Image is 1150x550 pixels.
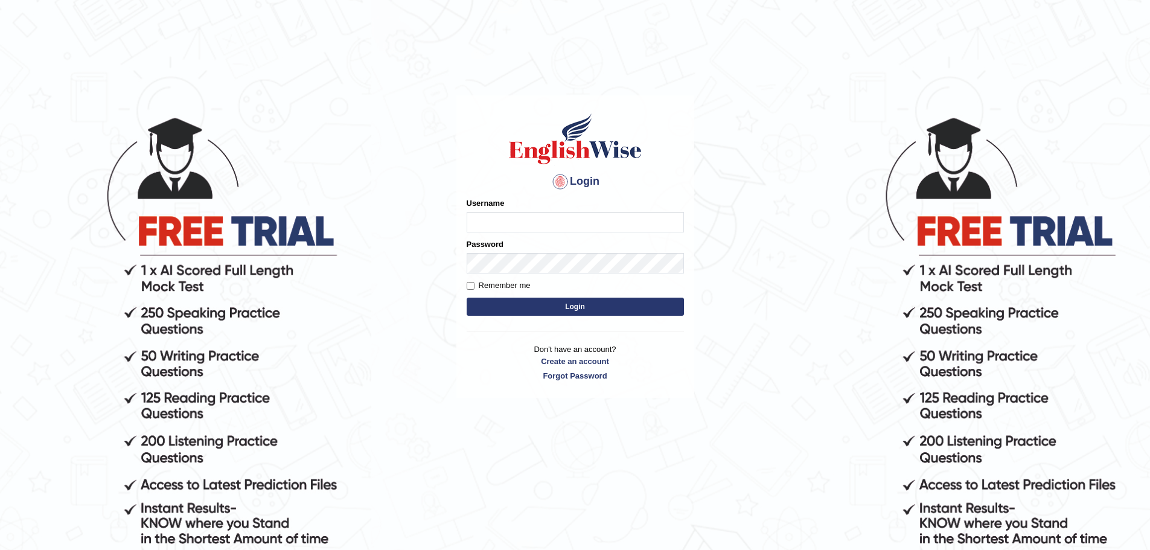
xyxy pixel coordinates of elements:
label: Username [467,197,505,209]
button: Login [467,298,684,316]
h4: Login [467,172,684,191]
img: Logo of English Wise sign in for intelligent practice with AI [506,112,644,166]
label: Remember me [467,280,531,292]
label: Password [467,238,503,250]
input: Remember me [467,282,474,290]
p: Don't have an account? [467,344,684,381]
a: Forgot Password [467,370,684,382]
a: Create an account [467,356,684,367]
